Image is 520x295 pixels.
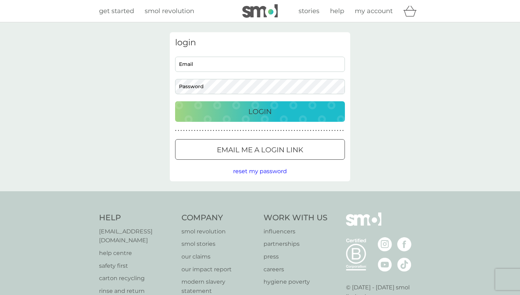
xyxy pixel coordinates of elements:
[99,7,134,15] span: get started
[305,129,306,132] p: ●
[378,237,392,251] img: visit the smol Instagram page
[194,129,195,132] p: ●
[275,129,276,132] p: ●
[270,129,271,132] p: ●
[217,144,303,155] p: Email me a login link
[99,6,134,16] a: get started
[397,237,411,251] img: visit the smol Facebook page
[340,129,341,132] p: ●
[180,129,182,132] p: ●
[175,139,345,160] button: Email me a login link
[272,129,274,132] p: ●
[197,129,198,132] p: ●
[346,212,381,237] img: smol
[299,7,319,15] span: stories
[307,129,309,132] p: ●
[259,129,260,132] p: ●
[237,129,238,132] p: ●
[233,168,287,175] span: reset my password
[175,101,345,122] button: Login
[286,129,287,132] p: ●
[200,129,201,132] p: ●
[337,129,339,132] p: ●
[210,129,212,132] p: ●
[213,129,214,132] p: ●
[397,257,411,272] img: visit the smol Tiktok page
[181,212,257,223] h4: Company
[334,129,336,132] p: ●
[264,227,328,236] a: influencers
[205,129,206,132] p: ●
[331,129,333,132] p: ●
[264,129,266,132] p: ●
[261,129,263,132] p: ●
[355,6,393,16] a: my account
[264,265,328,274] a: careers
[181,252,257,261] a: our claims
[224,129,225,132] p: ●
[232,129,233,132] p: ●
[99,274,174,283] p: carton recycling
[99,227,174,245] a: [EMAIL_ADDRESS][DOMAIN_NAME]
[99,249,174,258] a: help centre
[288,129,290,132] p: ●
[342,129,344,132] p: ●
[299,6,319,16] a: stories
[233,167,287,176] button: reset my password
[253,129,255,132] p: ●
[316,129,317,132] p: ●
[302,129,303,132] p: ●
[355,7,393,15] span: my account
[215,129,217,132] p: ●
[191,129,193,132] p: ●
[264,277,328,287] a: hygiene poverty
[329,129,330,132] p: ●
[278,129,279,132] p: ●
[181,227,257,236] a: smol revolution
[267,129,268,132] p: ●
[229,129,231,132] p: ●
[218,129,220,132] p: ●
[208,129,209,132] p: ●
[186,129,187,132] p: ●
[264,252,328,261] a: press
[202,129,203,132] p: ●
[330,6,344,16] a: help
[296,129,298,132] p: ●
[175,129,177,132] p: ●
[178,129,179,132] p: ●
[251,129,252,132] p: ●
[189,129,190,132] p: ●
[226,129,228,132] p: ●
[181,239,257,249] a: smol stories
[181,265,257,274] a: our impact report
[175,38,345,48] h3: login
[264,239,328,249] p: partnerships
[145,6,194,16] a: smol revolution
[323,129,325,132] p: ●
[99,261,174,271] a: safety first
[283,129,284,132] p: ●
[318,129,319,132] p: ●
[291,129,293,132] p: ●
[235,129,236,132] p: ●
[248,106,272,117] p: Login
[99,212,174,223] h4: Help
[145,7,194,15] span: smol revolution
[245,129,247,132] p: ●
[299,129,301,132] p: ●
[403,4,421,18] div: basket
[326,129,328,132] p: ●
[330,7,344,15] span: help
[280,129,282,132] p: ●
[183,129,185,132] p: ●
